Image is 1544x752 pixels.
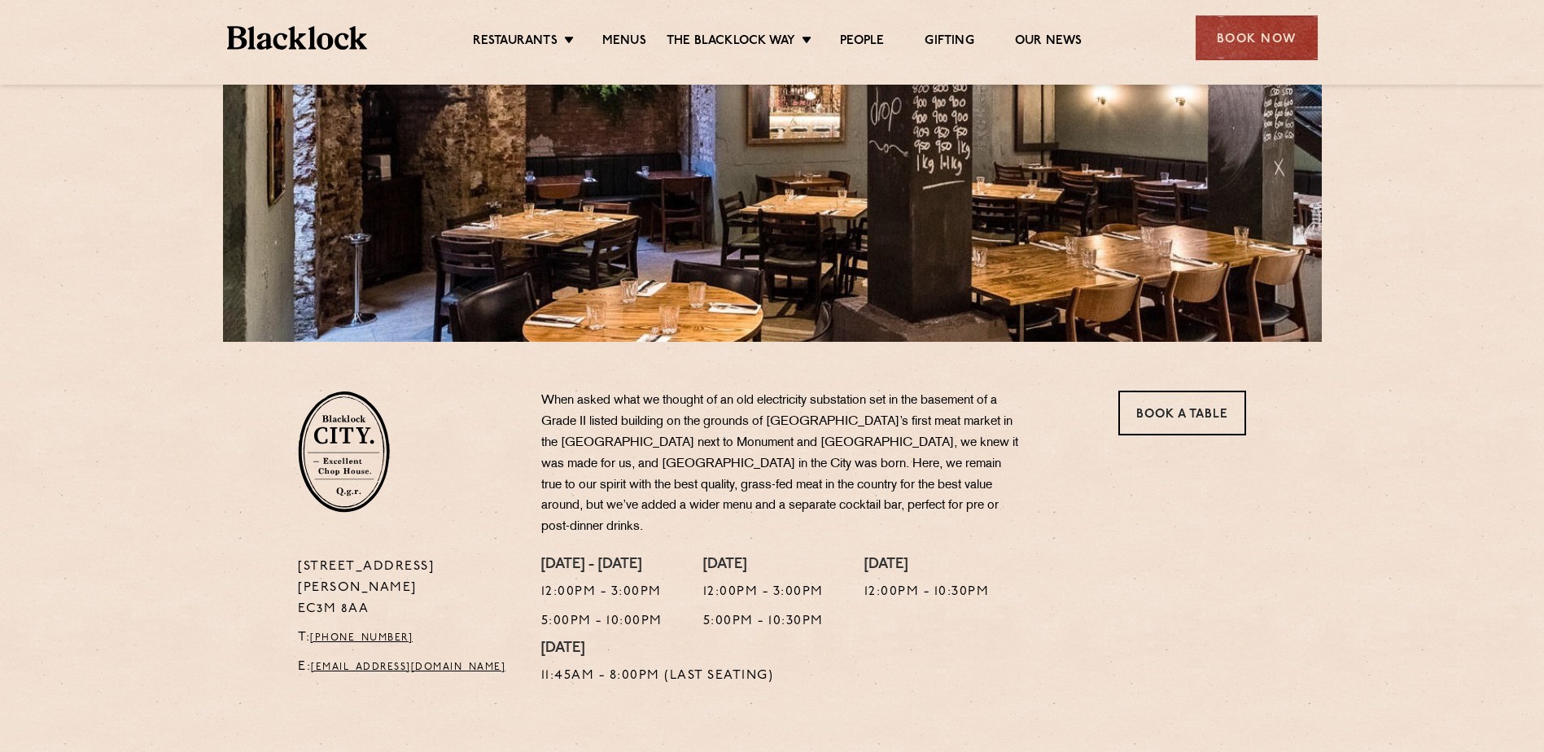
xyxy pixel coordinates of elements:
p: 5:00pm - 10:30pm [703,611,824,632]
h4: [DATE] [703,557,824,575]
a: [PHONE_NUMBER] [310,633,413,643]
a: The Blacklock Way [667,33,795,51]
a: Book a Table [1118,391,1246,435]
p: 12:00pm - 3:00pm [541,582,663,603]
p: 12:00pm - 10:30pm [864,582,990,603]
h4: [DATE] [541,641,774,658]
p: E: [298,657,517,678]
a: Menus [602,33,646,51]
a: Gifting [925,33,973,51]
img: City-stamp-default.svg [298,391,390,513]
p: 5:00pm - 10:00pm [541,611,663,632]
p: 11:45am - 8:00pm (Last Seating) [541,666,774,687]
h4: [DATE] - [DATE] [541,557,663,575]
p: T: [298,627,517,649]
h4: [DATE] [864,557,990,575]
p: When asked what we thought of an old electricity substation set in the basement of a Grade II lis... [541,391,1021,538]
p: 12:00pm - 3:00pm [703,582,824,603]
p: [STREET_ADDRESS][PERSON_NAME] EC3M 8AA [298,557,517,620]
a: People [840,33,884,51]
img: BL_Textured_Logo-footer-cropped.svg [227,26,368,50]
div: Book Now [1196,15,1318,60]
a: [EMAIL_ADDRESS][DOMAIN_NAME] [311,662,505,672]
a: Restaurants [473,33,558,51]
a: Our News [1015,33,1083,51]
